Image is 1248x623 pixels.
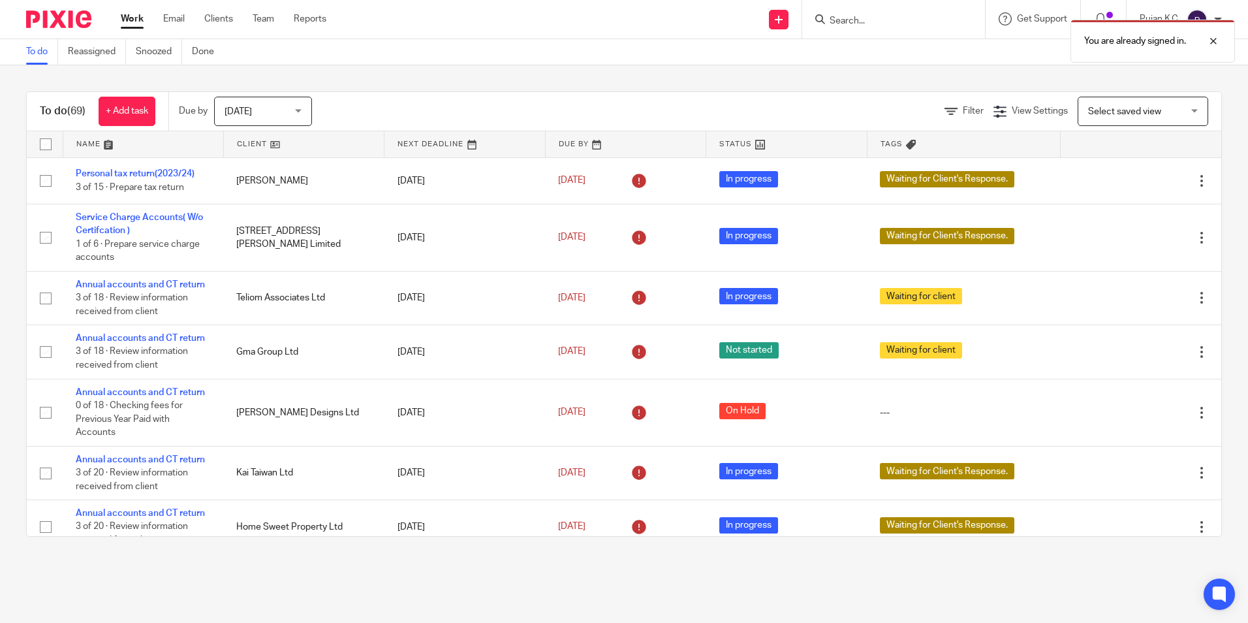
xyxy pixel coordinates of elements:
a: Reports [294,12,326,25]
a: Clients [204,12,233,25]
span: 0 of 18 · Checking fees for Previous Year Paid with Accounts [76,401,183,437]
span: On Hold [719,403,766,419]
a: Annual accounts and CT return [76,455,205,464]
h1: To do [40,104,86,118]
span: 3 of 15 · Prepare tax return [76,183,184,192]
img: Pixie [26,10,91,28]
a: Service Charge Accounts( W/o Certifcation ) [76,213,203,235]
a: Annual accounts and CT return [76,388,205,397]
span: Waiting for client [880,288,962,304]
td: [PERSON_NAME] [223,157,384,204]
td: Kai Taiwan Ltd [223,446,384,500]
td: [DATE] [384,446,545,500]
a: Done [192,39,224,65]
span: Waiting for Client's Response. [880,463,1014,479]
a: Work [121,12,144,25]
span: 1 of 6 · Prepare service charge accounts [76,240,200,263]
span: In progress [719,463,778,479]
span: Tags [881,140,903,148]
td: [DATE] [384,500,545,554]
div: --- [880,406,1047,419]
td: [DATE] [384,379,545,446]
span: In progress [719,228,778,244]
a: + Add task [99,97,155,126]
span: [DATE] [558,522,585,532]
a: Annual accounts and CT return [76,334,205,343]
td: Home Sweet Property Ltd [223,500,384,554]
img: svg%3E [1187,9,1208,30]
p: Due by [179,104,208,118]
span: 3 of 20 · Review information received from client [76,468,188,491]
span: View Settings [1012,106,1068,116]
span: Waiting for client [880,342,962,359]
td: [DATE] [384,157,545,204]
td: [DATE] [384,325,545,379]
span: In progress [719,171,778,187]
span: 3 of 20 · Review information received from client [76,522,188,545]
a: Personal tax return(2023/24) [76,169,195,178]
span: Select saved view [1088,107,1161,116]
span: 3 of 18 · Review information received from client [76,347,188,370]
span: In progress [719,517,778,534]
a: Snoozed [136,39,182,65]
span: [DATE] [225,107,252,116]
span: Not started [719,342,779,359]
td: [DATE] [384,271,545,325]
td: [DATE] [384,204,545,271]
a: Email [163,12,185,25]
span: (69) [67,106,86,116]
span: Waiting for Client's Response. [880,517,1014,534]
td: [STREET_ADDRESS][PERSON_NAME] Limited [223,204,384,271]
td: Teliom Associates Ltd [223,271,384,325]
span: Waiting for Client's Response. [880,228,1014,244]
a: Annual accounts and CT return [76,280,205,289]
span: [DATE] [558,347,585,357]
span: [DATE] [558,176,585,185]
a: Team [253,12,274,25]
span: In progress [719,288,778,304]
span: [DATE] [558,233,585,242]
td: [PERSON_NAME] Designs Ltd [223,379,384,446]
span: Filter [963,106,984,116]
span: [DATE] [558,468,585,477]
a: Annual accounts and CT return [76,509,205,518]
td: Gma Group Ltd [223,325,384,379]
p: You are already signed in. [1084,35,1186,48]
a: Reassigned [68,39,126,65]
span: [DATE] [558,407,585,417]
span: 3 of 18 · Review information received from client [76,293,188,316]
span: [DATE] [558,293,585,302]
span: Waiting for Client's Response. [880,171,1014,187]
a: To do [26,39,58,65]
